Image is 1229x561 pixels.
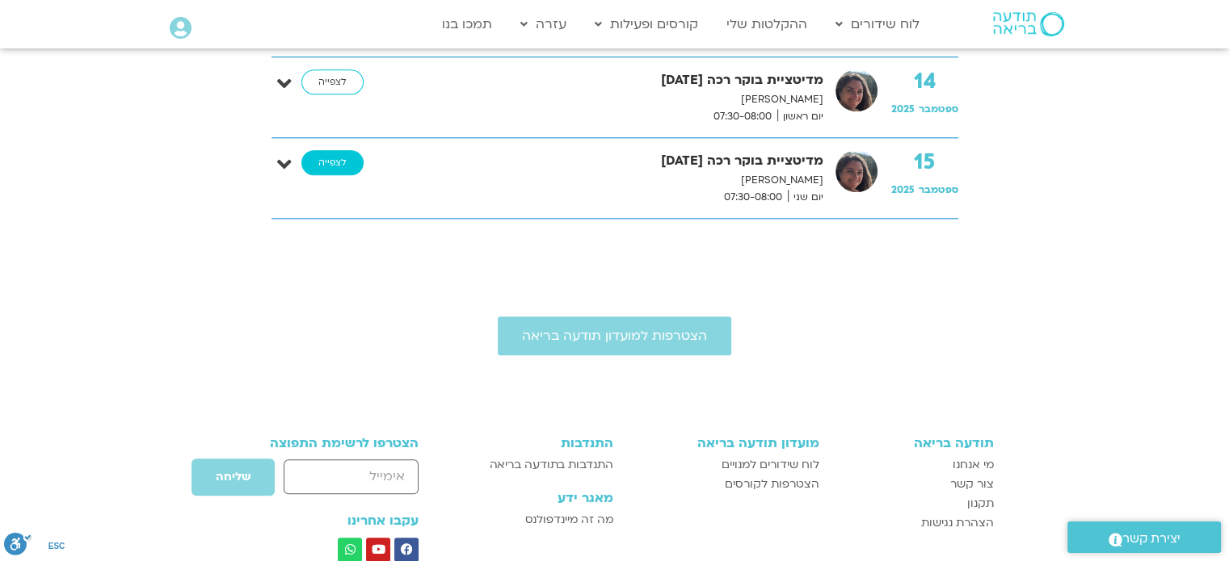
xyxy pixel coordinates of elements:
a: תקנון [835,494,994,513]
a: התנדבות בתודעה בריאה [463,455,612,475]
a: הצטרפות למועדון תודעה בריאה [498,316,731,355]
span: שליחה [216,471,250,484]
strong: 15 [891,150,958,174]
span: הצטרפות למועדון תודעה בריאה [522,329,707,343]
span: 07:30-08:00 [708,108,777,125]
form: טופס חדש [236,458,419,504]
a: עזרה [512,9,575,40]
span: יום שני [788,189,823,206]
span: צור קשר [950,475,994,494]
span: הצטרפות לקורסים [725,475,819,494]
span: ספטמבר [919,183,958,196]
strong: מדיטציית בוקר רכה [DATE] [399,69,823,91]
a: תמכו בנו [434,9,500,40]
button: שליחה [191,458,276,496]
a: לצפייה [301,69,364,95]
span: מה זה מיינדפולנס [525,510,613,530]
span: יום ראשון [777,108,823,125]
input: אימייל [284,459,419,494]
span: התנדבות בתודעה בריאה [490,455,613,475]
strong: מדיטציית בוקר רכה [DATE] [399,150,823,172]
a: לוח שידורים למנויים [629,455,819,475]
a: לוח שידורים [827,9,928,40]
span: מי אנחנו [953,455,994,475]
a: יצירת קשר [1067,521,1221,553]
a: הצהרת נגישות [835,513,994,533]
a: צור קשר [835,475,994,494]
p: [PERSON_NAME] [399,172,823,189]
p: [PERSON_NAME] [399,91,823,108]
a: לצפייה [301,150,364,176]
a: מה זה מיינדפולנס [463,510,612,530]
h3: הצטרפו לרשימת התפוצה [236,436,419,450]
a: ההקלטות שלי [718,9,815,40]
h3: תודעה בריאה [835,436,994,450]
span: הצהרת נגישות [921,513,994,533]
strong: 14 [891,69,958,94]
a: הצטרפות לקורסים [629,475,819,494]
h3: התנדבות [463,436,612,450]
span: תקנון [967,494,994,513]
h3: מאגר ידע [463,491,612,505]
h3: עקבו אחרינו [236,513,419,528]
h3: מועדון תודעה בריאה [629,436,819,450]
span: 2025 [891,183,915,196]
a: מי אנחנו [835,455,994,475]
span: לוח שידורים למנויים [722,455,819,475]
span: 07:30-08:00 [718,189,788,206]
a: קורסים ופעילות [587,9,706,40]
span: ספטמבר [919,103,958,115]
img: תודעה בריאה [993,12,1064,36]
span: 2025 [891,103,915,115]
span: יצירת קשר [1122,528,1181,550]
